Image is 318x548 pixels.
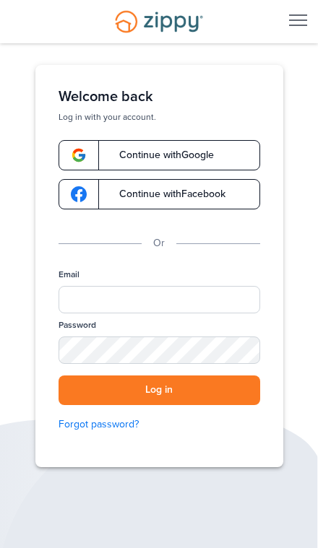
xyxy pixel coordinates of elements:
[59,88,260,105] h1: Welcome back
[71,186,87,202] img: google-logo
[59,269,79,281] label: Email
[59,179,260,209] a: google-logoContinue withFacebook
[59,336,260,364] input: Password
[105,150,214,160] span: Continue with Google
[71,147,87,163] img: google-logo
[59,417,260,432] a: Forgot password?
[59,319,96,331] label: Password
[59,375,260,405] button: Log in
[153,235,165,251] p: Or
[59,286,260,313] input: Email
[105,189,225,199] span: Continue with Facebook
[59,140,260,170] a: google-logoContinue withGoogle
[59,111,260,123] p: Log in with your account.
